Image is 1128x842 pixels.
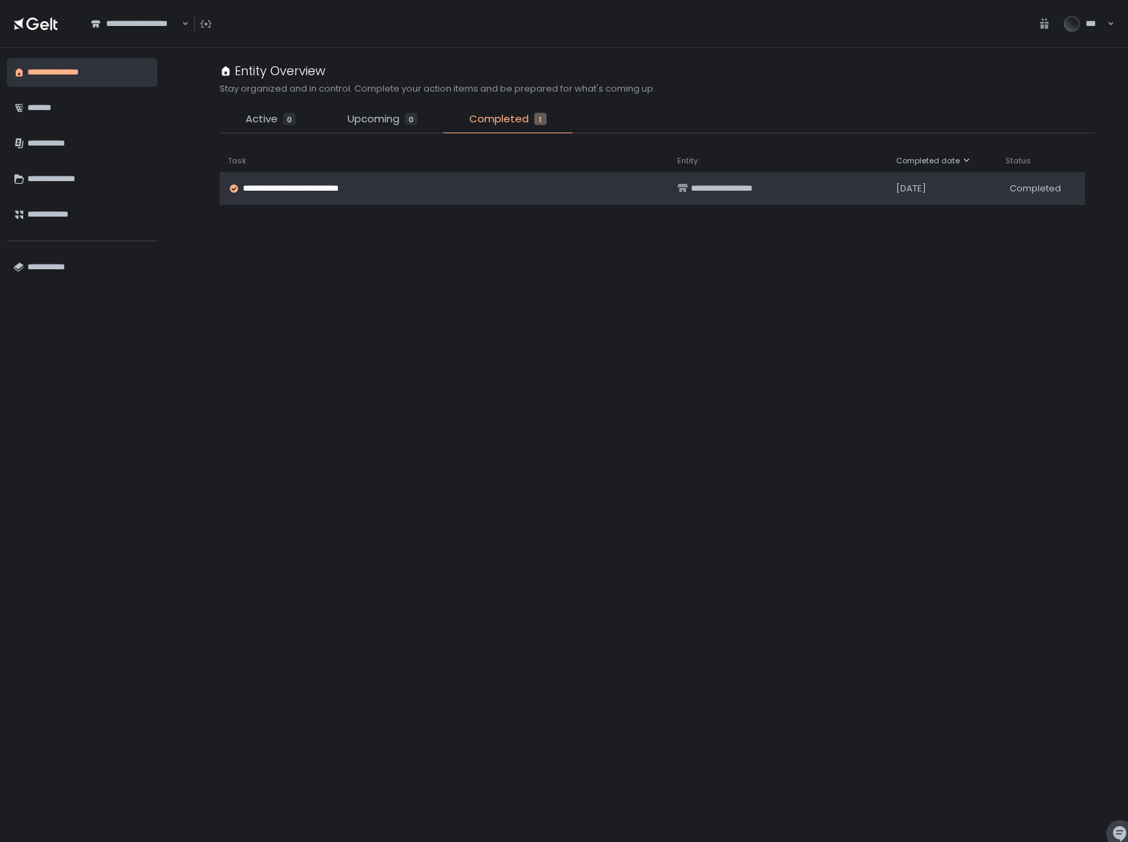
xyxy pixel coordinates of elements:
[347,111,399,127] span: Upcoming
[405,113,417,125] div: 0
[246,111,278,127] span: Active
[469,111,529,127] span: Completed
[220,62,326,80] div: Entity Overview
[180,17,181,31] input: Search for option
[896,182,926,195] span: [DATE]
[1006,156,1031,166] span: Status
[228,156,246,166] span: Task
[534,113,547,125] div: 1
[1010,182,1061,195] span: Completed
[677,156,698,166] span: Entity
[283,113,296,125] div: 0
[82,10,189,38] div: Search for option
[220,83,655,95] h2: Stay organized and in control. Complete your action items and be prepared for what's coming up.
[896,156,960,166] span: Completed date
